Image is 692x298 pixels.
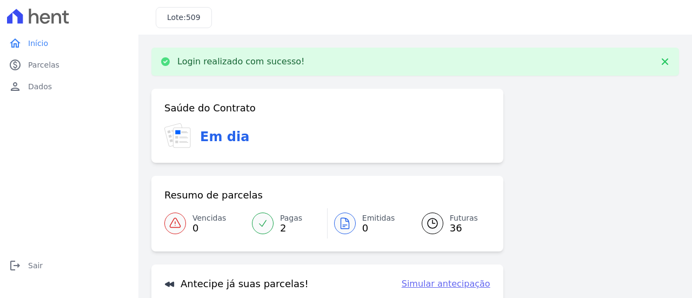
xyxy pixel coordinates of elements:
a: paidParcelas [4,54,134,76]
span: 2 [280,224,302,233]
i: person [9,80,22,93]
p: Login realizado com sucesso! [177,56,305,67]
span: 0 [192,224,226,233]
a: Vencidas 0 [164,208,245,239]
span: Emitidas [362,213,395,224]
a: personDados [4,76,134,97]
span: 36 [450,224,478,233]
i: home [9,37,22,50]
span: Pagas [280,213,302,224]
h3: Lote: [167,12,201,23]
span: Início [28,38,48,49]
a: Pagas 2 [245,208,327,239]
h3: Saúde do Contrato [164,102,256,115]
i: paid [9,58,22,71]
span: 509 [186,13,201,22]
a: Simular antecipação [402,277,490,290]
h3: Antecipe já suas parcelas! [164,277,309,290]
a: Futuras 36 [409,208,490,239]
h3: Em dia [200,127,249,147]
i: logout [9,259,22,272]
a: homeInício [4,32,134,54]
span: Vencidas [192,213,226,224]
span: Parcelas [28,59,59,70]
span: Futuras [450,213,478,224]
a: logoutSair [4,255,134,276]
span: Dados [28,81,52,92]
span: Sair [28,260,43,271]
h3: Resumo de parcelas [164,189,263,202]
a: Emitidas 0 [328,208,409,239]
span: 0 [362,224,395,233]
